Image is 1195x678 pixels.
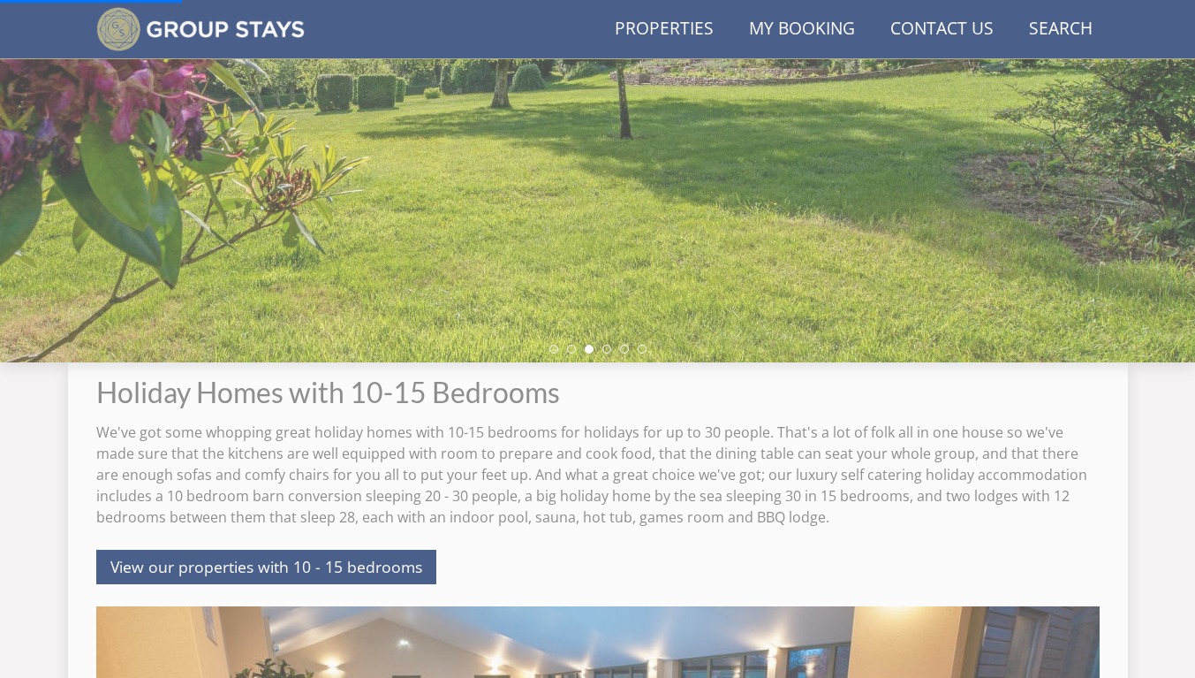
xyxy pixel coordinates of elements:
a: View our properties with 10 - 15 bedrooms [96,550,436,584]
img: Group Stays [96,7,306,51]
h1: Holiday Homes with 10-15 Bedrooms [96,377,1100,408]
a: Properties [608,10,721,50]
p: We've got some whopping great holiday homes with 10-15 bedrooms for holidays for up to 30 people.... [96,422,1100,528]
a: My Booking [742,10,862,50]
a: Search [1022,10,1100,50]
a: Contact Us [883,10,1001,50]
